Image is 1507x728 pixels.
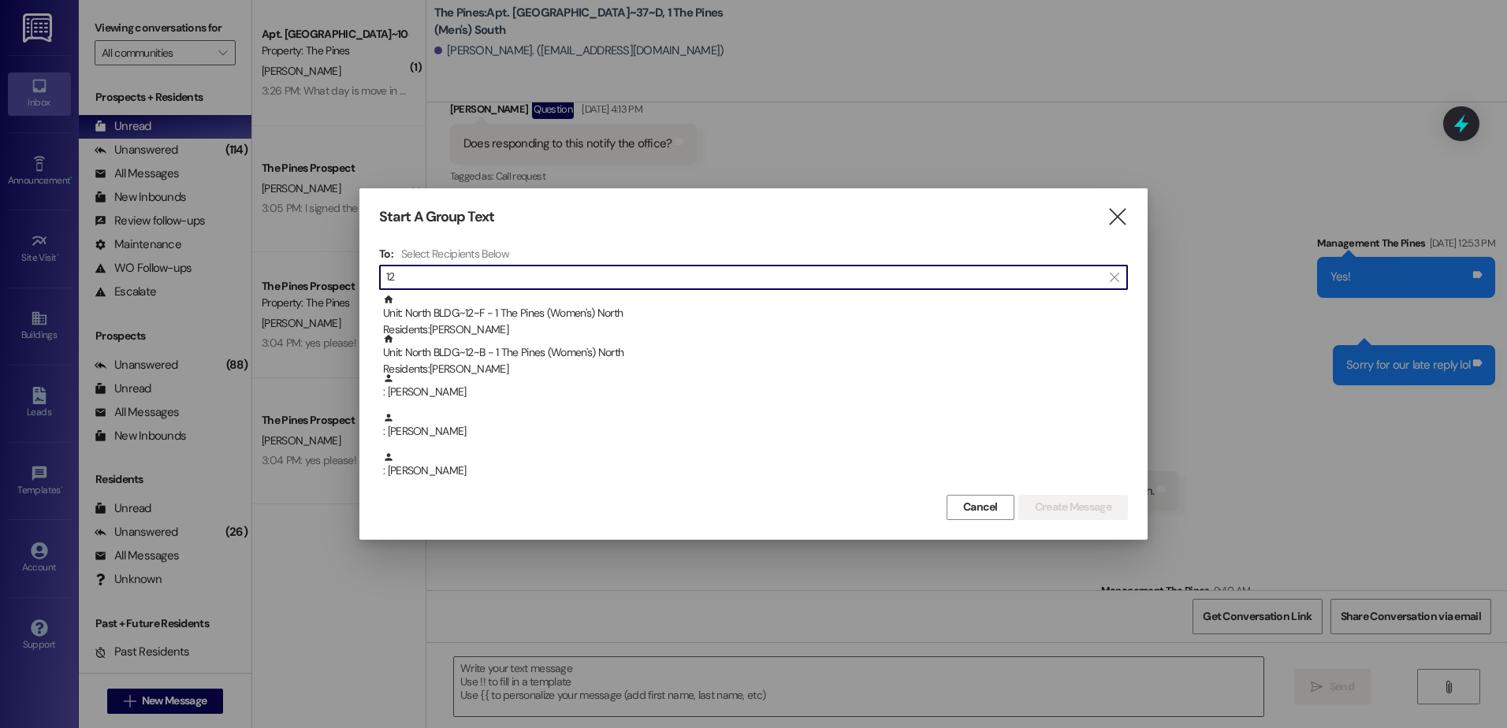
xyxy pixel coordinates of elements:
[947,495,1014,520] button: Cancel
[1102,266,1127,289] button: Clear text
[379,333,1128,373] div: Unit: North BLDG~12~B - 1 The Pines (Women's) NorthResidents:[PERSON_NAME]
[963,499,998,515] span: Cancel
[383,373,1128,400] div: : [PERSON_NAME]
[379,247,393,261] h3: To:
[401,247,509,261] h4: Select Recipients Below
[379,208,494,226] h3: Start A Group Text
[383,294,1128,339] div: Unit: North BLDG~12~F - 1 The Pines (Women's) North
[386,266,1102,288] input: Search for any contact or apartment
[379,451,1128,491] div: : [PERSON_NAME]
[379,412,1128,451] div: : [PERSON_NAME]
[383,321,1128,338] div: Residents: [PERSON_NAME]
[383,451,1128,479] div: : [PERSON_NAME]
[383,361,1128,377] div: Residents: [PERSON_NAME]
[1035,499,1111,515] span: Create Message
[383,333,1128,378] div: Unit: North BLDG~12~B - 1 The Pines (Women's) North
[1107,209,1128,225] i: 
[1018,495,1128,520] button: Create Message
[379,373,1128,412] div: : [PERSON_NAME]
[379,294,1128,333] div: Unit: North BLDG~12~F - 1 The Pines (Women's) NorthResidents:[PERSON_NAME]
[1110,271,1118,284] i: 
[383,412,1128,440] div: : [PERSON_NAME]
